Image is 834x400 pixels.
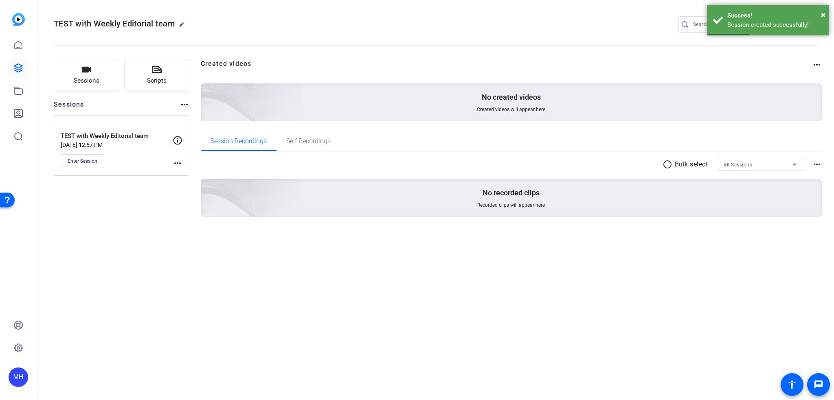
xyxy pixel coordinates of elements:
h2: Created videos [201,59,812,75]
p: No recorded clips [483,188,540,198]
mat-icon: more_horiz [180,100,189,109]
p: [DATE] 12:57 PM [61,142,173,148]
div: MH [9,367,28,387]
p: TEST with Weekly Editorial team [61,131,173,141]
span: Sessions [74,76,99,85]
span: All Sessions [723,162,752,168]
mat-icon: more_horiz [812,60,822,70]
button: Scripts [124,59,190,92]
button: Close [821,9,825,21]
div: Success! [727,11,823,20]
mat-icon: edit [179,22,189,31]
img: embarkstudio-empty-session.png [110,98,304,275]
span: Session Recordings [211,138,267,144]
mat-icon: radio_button_unchecked [663,160,675,169]
mat-icon: accessibility [787,380,797,389]
span: Scripts [147,76,167,85]
img: Creted videos background [110,3,304,179]
h2: Sessions [54,100,84,115]
input: Search [693,20,766,29]
mat-icon: more_horiz [812,160,822,169]
span: Self Recordings [286,138,331,144]
button: Enter Session [61,154,104,168]
div: Session created successfully! [727,20,823,30]
span: × [821,10,825,20]
mat-icon: message [814,380,823,389]
button: Sessions [54,59,119,92]
span: Recorded clips will appear here [477,202,545,208]
img: blue-gradient.svg [12,13,25,26]
span: Enter Session [68,158,97,164]
span: Created videos will appear here [477,106,545,113]
p: Bulk select [675,160,708,169]
span: TEST with Weekly Editorial team [54,19,175,28]
p: No created videos [482,92,541,102]
mat-icon: more_horiz [173,158,182,168]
